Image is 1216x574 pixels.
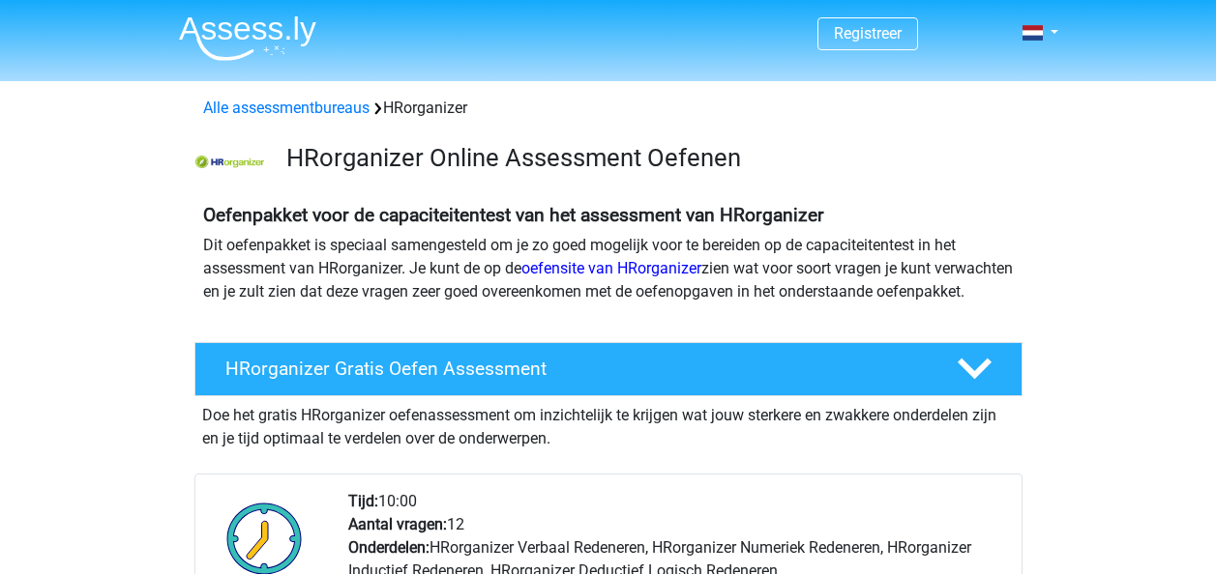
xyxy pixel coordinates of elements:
h4: HRorganizer Gratis Oefen Assessment [225,358,926,380]
b: Oefenpakket voor de capaciteitentest van het assessment van HRorganizer [203,204,824,226]
b: Tijd: [348,492,378,510]
img: HRorganizer Logo [195,156,264,168]
img: Assessly [179,15,316,61]
div: HRorganizer [195,97,1022,120]
a: HRorganizer Gratis Oefen Assessment [187,342,1030,396]
a: Alle assessmentbureaus [203,99,370,117]
b: Aantal vragen: [348,515,447,533]
p: Dit oefenpakket is speciaal samengesteld om je zo goed mogelijk voor te bereiden op de capaciteit... [203,234,1014,303]
div: Doe het gratis HRorganizer oefenassessment om inzichtelijk te krijgen wat jouw sterkere en zwakke... [194,396,1023,450]
a: Registreer [834,24,902,43]
a: oefensite van HRorganizer [521,259,701,277]
h3: HRorganizer Online Assessment Oefenen [286,143,1007,173]
b: Onderdelen: [348,538,430,557]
